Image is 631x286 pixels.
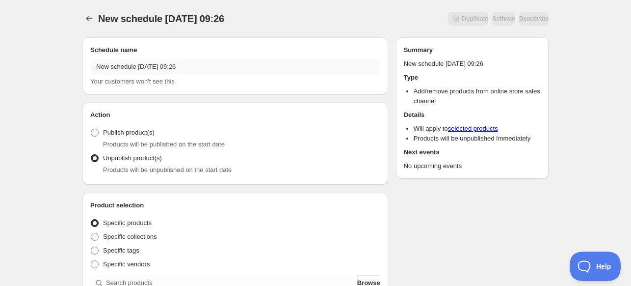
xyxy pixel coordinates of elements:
p: No upcoming events [404,161,541,171]
h2: Summary [404,45,541,55]
li: Products will be unpublished Immediately [414,134,541,143]
h2: Product selection [90,200,380,210]
button: Schedules [82,12,96,26]
span: Your customers won't see this [90,78,175,85]
iframe: Toggle Customer Support [570,252,621,281]
p: New schedule [DATE] 09:26 [404,59,541,69]
h2: Details [404,110,541,120]
span: Products will be unpublished on the start date [103,166,232,173]
span: Products will be published on the start date [103,141,225,148]
h2: Type [404,73,541,83]
span: Specific tags [103,247,139,254]
span: Publish product(s) [103,129,155,136]
h2: Next events [404,147,541,157]
span: New schedule [DATE] 09:26 [98,13,224,24]
li: Will apply to [414,124,541,134]
h2: Schedule name [90,45,380,55]
a: selected products [448,125,498,132]
span: Specific products [103,219,152,227]
li: Add/remove products from online store sales channel [414,86,541,106]
span: Specific vendors [103,260,150,268]
span: Unpublish product(s) [103,154,162,162]
h2: Action [90,110,380,120]
span: Specific collections [103,233,157,240]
